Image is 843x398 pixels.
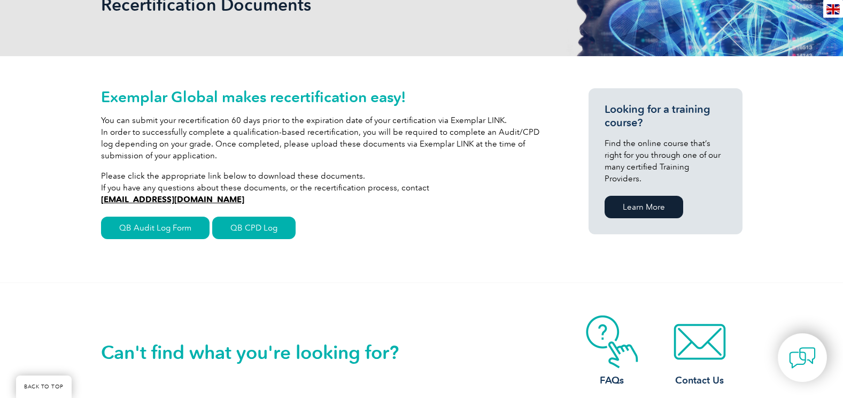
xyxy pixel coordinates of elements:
a: QB CPD Log [212,217,296,239]
a: BACK TO TOP [16,376,72,398]
p: Find the online course that’s right for you through one of our many certified Training Providers. [605,137,726,185]
a: Learn More [605,196,683,218]
h3: FAQs [569,374,655,387]
a: FAQs [569,315,655,387]
img: en [826,4,840,14]
h3: Contact Us [657,374,743,387]
p: Please click the appropriate link below to download these documents. If you have any questions ab... [101,170,550,205]
h3: Looking for a training course? [605,103,726,129]
img: contact-email.webp [657,315,743,369]
a: QB Audit Log Form [101,217,210,239]
p: You can submit your recertification 60 days prior to the expiration date of your certification vi... [101,114,550,162]
a: Contact Us [657,315,743,387]
h2: Can't find what you're looking for? [101,344,422,361]
img: contact-chat.png [789,345,816,371]
img: contact-faq.webp [569,315,655,369]
a: [EMAIL_ADDRESS][DOMAIN_NAME] [101,195,244,204]
h2: Exemplar Global makes recertification easy! [101,88,550,105]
